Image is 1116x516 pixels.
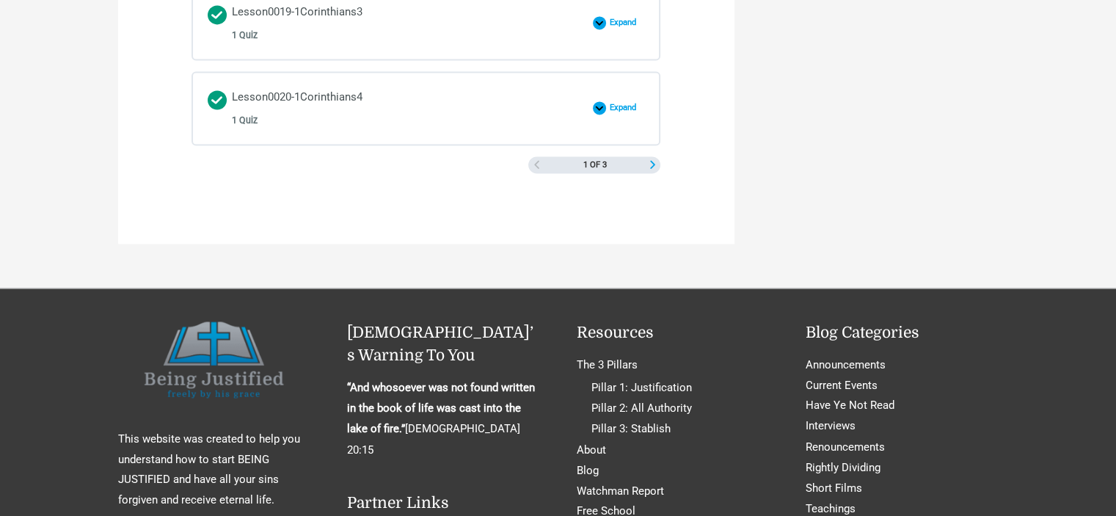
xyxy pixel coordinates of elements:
[577,358,638,371] a: The 3 Pillars
[606,103,645,113] span: Expand
[806,501,856,515] a: Teachings
[806,321,999,345] h2: Blog Categories
[208,90,227,109] div: Completed
[347,381,535,435] strong: “And whosoever was not found written in the book of life was cast into the lake of fire.”
[347,321,540,368] h2: [DEMOGRAPHIC_DATA]’s Warning To You
[806,460,880,473] a: Rightly Dividing
[232,2,362,44] div: Lesson0019-1Corinthians3
[577,463,599,476] a: Blog
[577,321,770,345] h2: Resources
[593,101,645,115] button: Expand
[208,87,585,129] a: Completed Lesson0020-1Corinthians4 1 Quiz
[583,161,606,169] span: 1 of 3
[806,379,878,392] a: Current Events
[347,378,540,459] p: [DEMOGRAPHIC_DATA] 20:15
[649,161,657,170] a: Next Page
[591,422,671,435] a: Pillar 3: Stablish
[606,18,645,28] span: Expand
[577,443,606,456] a: About
[806,399,894,412] a: Have Ye Not Read
[806,419,856,432] a: Interviews
[806,440,885,453] a: Renouncements
[232,115,258,126] span: 1 Quiz
[232,87,362,129] div: Lesson0020-1Corinthians4
[232,30,258,40] span: 1 Quiz
[118,429,311,510] p: This website was created to help you understand how to start BEING JUSTIFIED and have all your si...
[806,481,862,494] a: Short Films
[347,491,540,515] h2: Partner Links
[593,16,645,29] button: Expand
[591,401,692,415] a: Pillar 2: All Authority
[208,5,227,24] div: Completed
[806,358,886,371] a: Announcements
[577,484,664,497] a: Watchman Report
[591,381,692,394] a: Pillar 1: Justification
[208,2,585,44] a: Completed Lesson0019-1Corinthians3 1 Quiz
